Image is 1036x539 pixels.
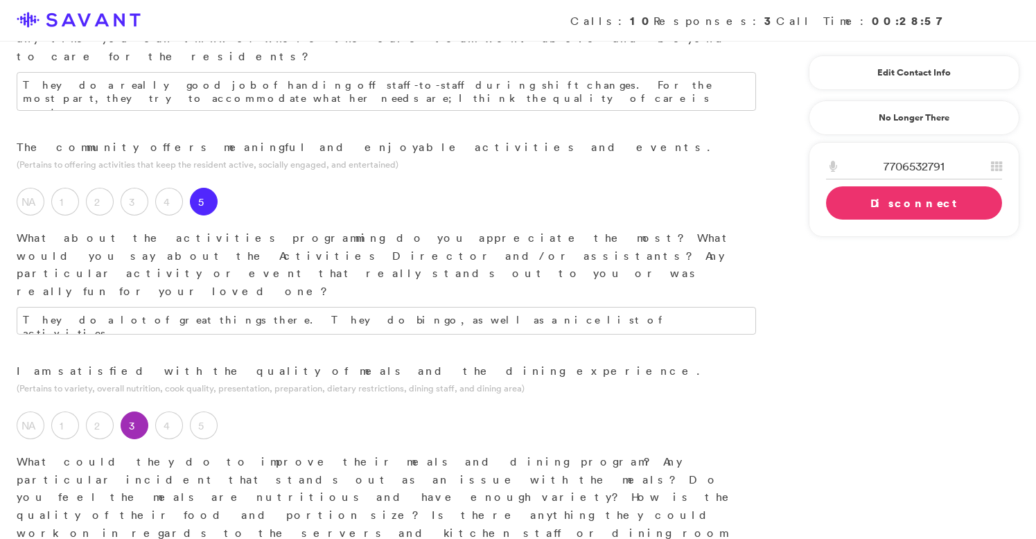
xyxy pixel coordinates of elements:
[630,13,653,28] strong: 10
[121,412,148,439] label: 3
[155,188,183,215] label: 4
[809,100,1019,135] a: No Longer There
[17,362,756,380] p: I am satisfied with the quality of meals and the dining experience.
[17,139,756,157] p: The community offers meaningful and enjoyable activities and events.
[17,158,756,171] p: (Pertains to offering activities that keep the resident active, socially engaged, and entertained)
[826,186,1002,220] a: Disconnect
[872,13,950,28] strong: 00:28:57
[190,412,218,439] label: 5
[155,412,183,439] label: 4
[190,188,218,215] label: 5
[17,382,756,395] p: (Pertains to variety, overall nutrition, cook quality, presentation, preparation, dietary restric...
[17,188,44,215] label: NA
[17,412,44,439] label: NA
[51,188,79,215] label: 1
[826,62,1002,84] a: Edit Contact Info
[121,188,148,215] label: 3
[86,412,114,439] label: 2
[764,13,776,28] strong: 3
[51,412,79,439] label: 1
[86,188,114,215] label: 2
[17,229,756,300] p: What about the activities programming do you appreciate the most? What would you say about the Ac...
